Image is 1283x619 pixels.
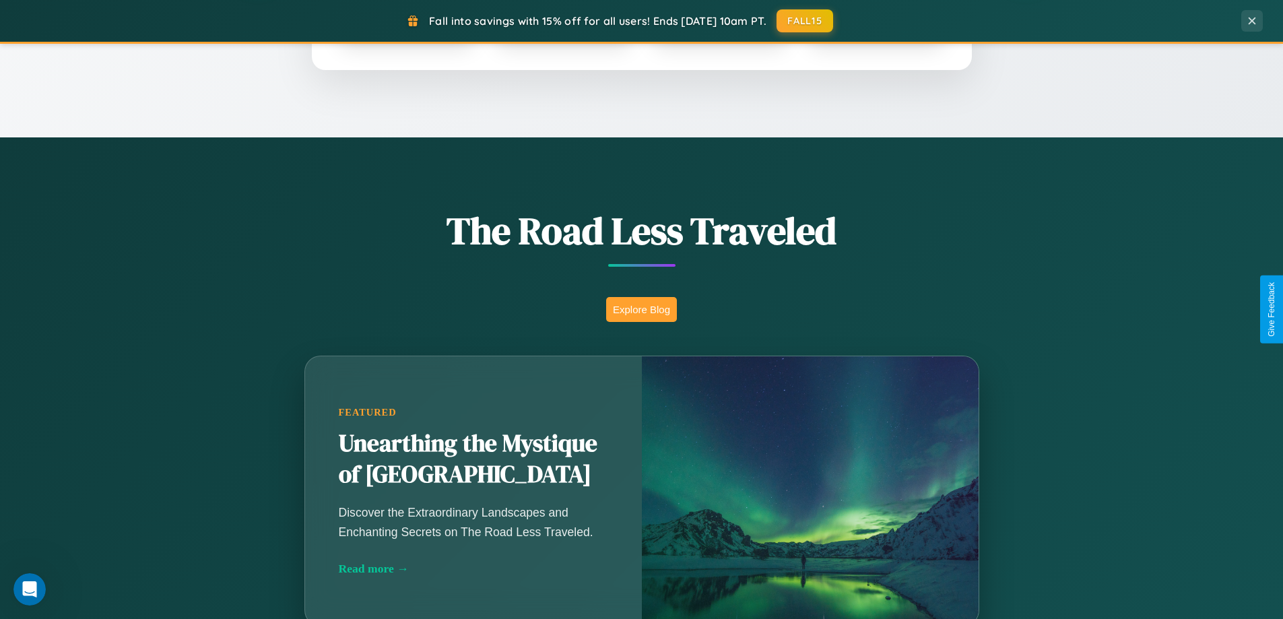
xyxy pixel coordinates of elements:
button: Explore Blog [606,297,677,322]
button: FALL15 [777,9,833,32]
div: Give Feedback [1267,282,1276,337]
span: Fall into savings with 15% off for all users! Ends [DATE] 10am PT. [429,14,766,28]
div: Read more → [339,562,608,576]
iframe: Intercom live chat [13,573,46,606]
h2: Unearthing the Mystique of [GEOGRAPHIC_DATA] [339,428,608,490]
div: Featured [339,407,608,418]
h1: The Road Less Traveled [238,205,1046,257]
p: Discover the Extraordinary Landscapes and Enchanting Secrets on The Road Less Traveled. [339,503,608,541]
